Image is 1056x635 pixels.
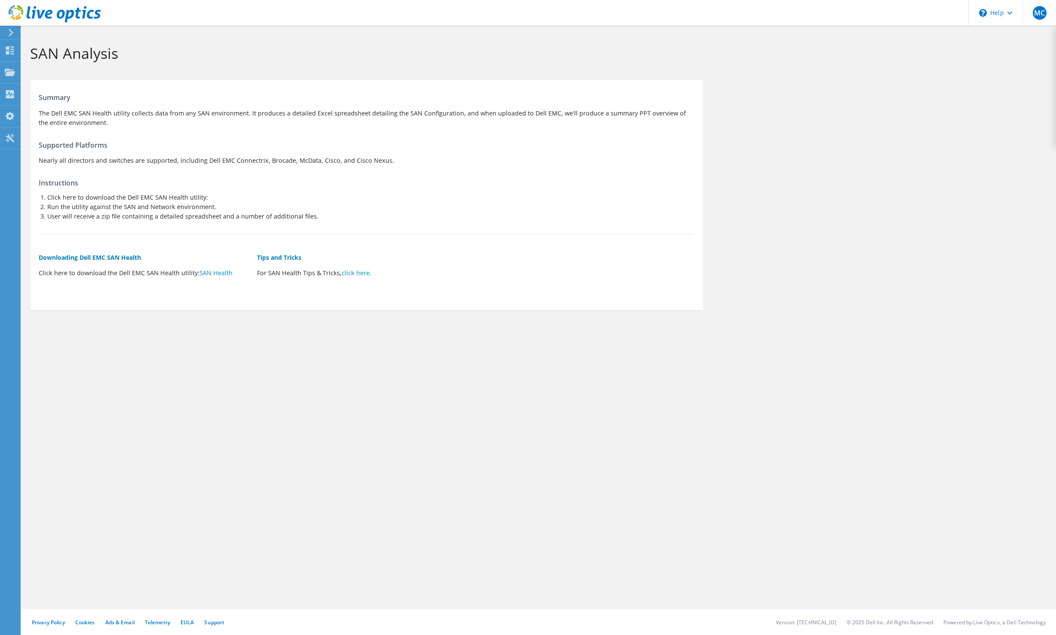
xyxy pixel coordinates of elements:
li: © 2025 Dell Inc. All Rights Reserved [847,619,933,626]
li: Version: [TECHNICAL_ID] [776,619,836,626]
h5: Tips and Tricks [257,253,467,262]
h4: Instructions [39,178,694,188]
span: MC [1033,6,1047,20]
p: For SAN Health Tips & Tricks, . [257,268,467,278]
p: Click here to download the Dell EMC SAN Health utility: [39,268,248,278]
li: Click here to download the Dell EMC SAN Health utility: [47,193,694,202]
a: Cookies [75,619,95,626]
p: Nearly all directors and switches are supported, including Dell EMC Connectrix, Brocade, McData, ... [39,156,694,165]
li: User will receive a zip file containing a detailed spreadsheet and a number of additional files. [47,212,694,221]
li: Run the utility against the SAN and Network environment. [47,202,694,212]
h4: Supported Platforms [39,140,694,150]
a: SAN Health [199,269,233,277]
a: EULA [181,619,194,626]
a: Support [204,619,224,626]
svg: \n [979,9,987,17]
p: The Dell EMC SAN Health utility collects data from any SAN environment. It produces a detailed Ex... [39,109,694,128]
a: click here [342,269,370,277]
a: Ads & Email [105,619,135,626]
li: Powered by Live Optics, a Dell Technology [943,619,1046,626]
h4: Summary [39,93,694,102]
h1: SAN Analysis [30,44,1043,62]
a: Telemetry [145,619,170,626]
a: Privacy Policy [32,619,65,626]
h5: Downloading Dell EMC SAN Health [39,253,248,262]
